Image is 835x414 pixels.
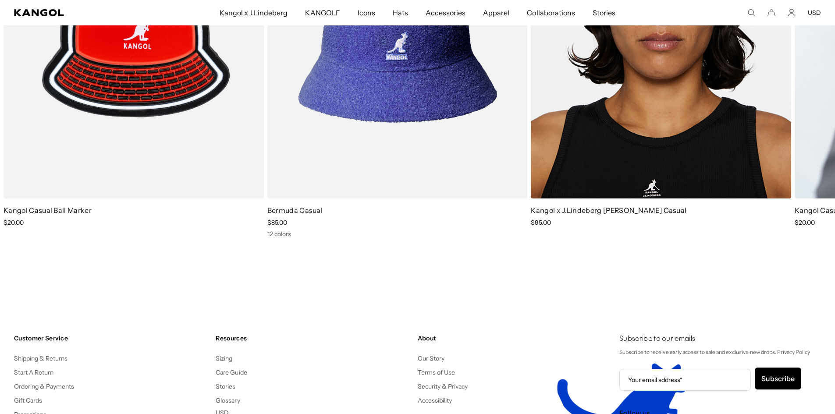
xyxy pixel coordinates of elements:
a: Start A Return [14,368,53,376]
button: USD [808,9,821,17]
a: Shipping & Returns [14,354,68,362]
div: 12 colors [267,230,528,238]
a: Security & Privacy [418,382,468,390]
a: Terms of Use [418,368,455,376]
h4: Subscribe to our emails [619,334,821,344]
h4: Customer Service [14,334,209,342]
a: Stories [216,382,235,390]
h4: About [418,334,612,342]
a: Care Guide [216,368,247,376]
button: Cart [767,9,775,17]
h4: Resources [216,334,410,342]
a: Kangol [14,9,145,16]
a: Our Story [418,354,444,362]
a: Kangol Casual Ball Marker [4,206,92,215]
span: $85.00 [267,219,287,226]
a: Kangol x J.Lindeberg [PERSON_NAME] Casual [531,206,686,215]
span: $95.00 [531,219,551,226]
a: Ordering & Payments [14,382,75,390]
span: $20.00 [795,219,815,226]
span: $20.00 [4,219,24,226]
button: Subscribe [755,368,801,389]
p: Subscribe to receive early access to sale and exclusive new drops. Privacy Policy [619,347,821,357]
a: Glossary [216,396,240,404]
a: Bermuda Casual [267,206,323,215]
summary: Search here [747,9,755,17]
a: Gift Cards [14,396,42,404]
a: Account [788,9,796,17]
a: Sizing [216,354,232,362]
a: Accessibility [418,396,452,404]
